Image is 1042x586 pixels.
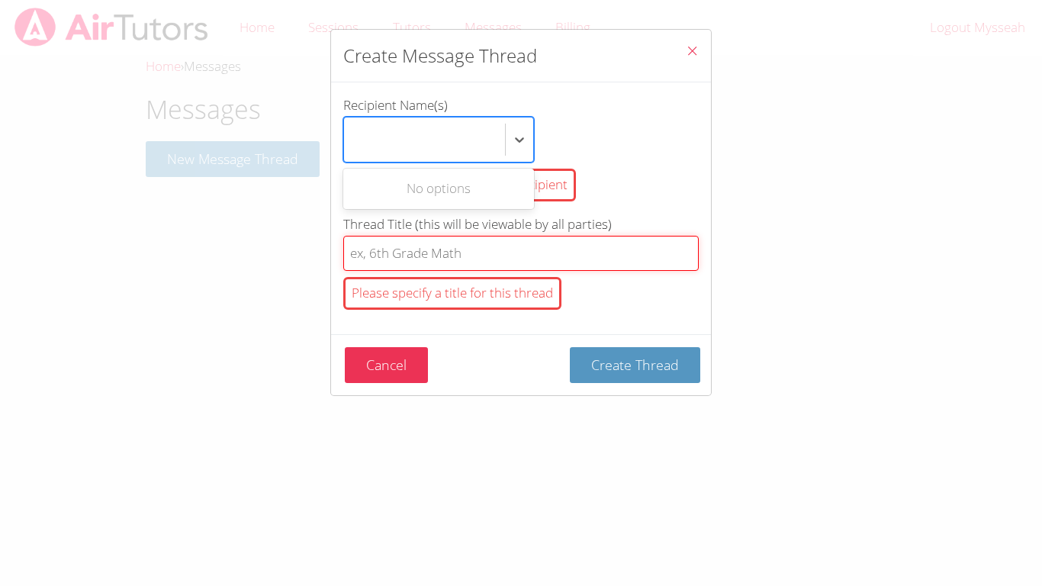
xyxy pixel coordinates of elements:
div: Please specify a title for this thread [343,277,561,310]
div: No options [343,172,534,206]
span: Create Thread [591,356,679,374]
input: Recipient Name(s)You must select at least one recipient [352,122,404,157]
span: Thread Title (this will be viewable by all parties) [343,215,612,233]
button: Close [674,30,711,76]
span: Recipient Name(s) [343,96,448,114]
h2: Create Message Thread [343,42,537,69]
button: Create Thread [570,347,700,383]
button: Cancel [345,347,428,383]
input: Thread Title (this will be viewable by all parties)Please specify a title for this thread [343,236,699,272]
